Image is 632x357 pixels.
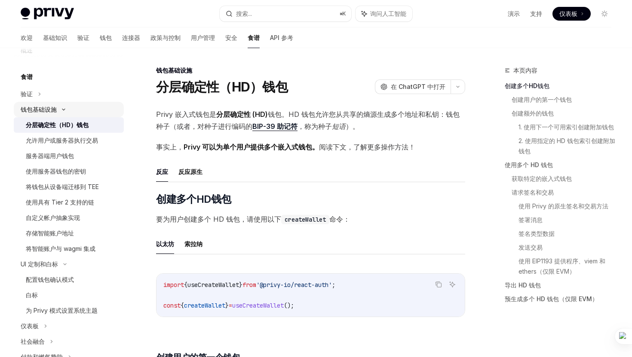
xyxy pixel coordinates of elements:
[122,27,140,48] a: 连接器
[447,279,458,290] button: 询问人工智能
[512,172,618,186] a: 获取特定的嵌入式钱包
[156,110,216,119] font: Privy 嵌入式钱包是
[77,34,89,41] font: 验证
[14,303,124,318] a: 为 Privy 模式设置系统主题
[346,122,359,131] font: ）。
[512,93,618,107] a: 创建用户的第一个钱包
[598,7,611,21] button: 切换暗模式
[21,338,45,345] font: 社会融合
[14,117,124,133] a: 分层确定性（HD）钱包
[512,107,618,120] a: 创建额外的钱包
[156,162,168,182] button: 反应
[518,120,618,134] a: 1. 使用下一个可用索引创建附加钱包
[26,168,86,175] font: 使用服务器钱包的密钥
[252,122,298,131] a: BIP-39 助记符
[518,244,543,251] font: 发送交易
[21,106,57,113] font: 钱包基础设施
[21,260,58,268] font: UI 定制和白标
[43,34,67,41] font: 基础知识
[518,213,618,227] a: 签署消息
[518,257,607,275] font: 使用 EIP1193 提供程序、viem 和 ethers（仅限 EVM）
[505,295,598,302] font: 预生成多个 HD 钱包（仅限 EVM）
[518,202,608,210] font: 使用 Privy 的原生签名和交易方法
[163,302,181,309] span: const
[184,143,319,151] font: Privy 可以为单个用户提供多个嵌入式钱包。
[242,281,256,289] span: from
[370,10,406,17] font: 询问人工智能
[512,96,572,103] font: 创建用户的第一个钱包
[512,110,554,117] font: 创建额外的钱包
[26,214,80,221] font: 自定义帐户抽象实现
[21,34,33,41] font: 欢迎
[225,302,229,309] span: }
[14,241,124,256] a: 将智能账户与 wagmi 集成
[225,27,237,48] a: 安全
[156,234,174,254] button: 以太坊
[156,215,281,223] font: 要为用户创建多个 HD 钱包，请使用以下
[248,27,260,48] a: 食谱
[21,73,33,80] font: 食谱
[150,27,181,48] a: 政策与控制
[184,281,187,289] span: {
[14,226,124,241] a: 存储智能账户地址
[298,122,332,131] font: ，称为种子
[26,137,98,144] font: 允许用户或服务器执行交易
[156,67,192,74] font: 钱包基础设施
[187,281,239,289] span: useCreateWallet
[319,143,415,151] font: 阅读下文，了解更多操作方法！
[340,10,342,17] font: ⌘
[505,158,618,172] a: 使用多个 HD 钱包
[181,302,184,309] span: {
[239,281,242,289] span: }
[14,133,124,148] a: 允许用户或服务器执行交易
[508,9,520,18] a: 演示
[216,110,268,119] font: 分层确定性 (HD)
[77,27,89,48] a: 验证
[26,121,89,128] font: 分层确定性（HD）钱包
[26,229,74,237] font: 存储智能账户地址
[505,161,553,168] font: 使用多个 HD 钱包
[229,302,232,309] span: =
[156,193,231,205] font: 创建多个HD钱包
[184,302,225,309] span: createWallet
[508,10,520,17] font: 演示
[356,6,412,21] button: 询问人工智能
[518,254,618,278] a: 使用 EIP1193 提供程序、viem 和 ethers（仅限 EVM）
[14,287,124,303] a: 白标
[21,90,33,98] font: 验证
[14,179,124,195] a: 将钱包从设备端迁移到 TEE
[505,79,618,93] a: 创建多个HD钱包
[270,27,293,48] a: API 参考
[14,272,124,287] a: 配置钱包确认模式
[156,240,174,247] font: 以太坊
[150,34,181,41] font: 政策与控制
[518,134,618,158] a: 2. 使用指定的 HD 钱包索引创建附加钱包
[21,322,39,330] font: 仪表板
[191,34,215,41] font: 用户管理
[513,67,537,74] font: 本页内容
[391,83,445,90] font: 在 ChatGPT 中打开
[163,281,184,289] span: import
[505,82,549,89] font: 创建多个HD钱包
[14,148,124,164] a: 服务器端用户钱包
[518,230,555,237] font: 签名类型数据
[14,164,124,179] a: 使用服务器钱包的密钥
[26,245,95,252] font: 将智能账户与 wagmi 集成
[26,198,94,206] font: 使用具有 Tier 2 支持的链
[43,27,67,48] a: 基础知识
[26,307,98,314] font: 为 Privy 模式设置系统主题
[26,183,99,190] font: 将钱包从设备端迁移到 TEE
[256,281,332,289] span: '@privy-io/react-auth'
[530,10,542,17] font: 支持
[505,281,541,289] font: 导出 HD 钱包
[100,27,112,48] a: 钱包
[156,110,460,131] font: 钱包。HD 钱包允许您从共享的熵源生成多个地址和私钥：钱包种子（或者，对种子进行编码的
[156,168,168,175] font: 反应
[184,240,202,247] font: 索拉纳
[26,291,38,299] font: 白标
[332,122,346,131] font: 短语
[329,215,350,223] font: 命令：
[14,195,124,210] a: 使用具有 Tier 2 支持的链
[530,9,542,18] a: 支持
